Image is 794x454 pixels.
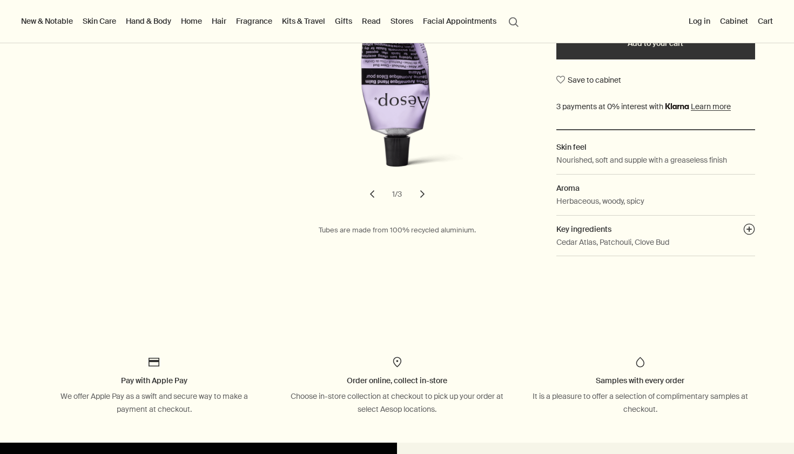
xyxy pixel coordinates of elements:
[634,356,647,369] img: Icon of a droplet
[360,182,384,206] button: previous slide
[333,14,354,28] a: Gifts
[743,223,755,238] button: Key ingredients
[556,182,755,194] h2: Aroma
[556,27,755,59] button: Add to your cart - £27.00
[319,225,476,235] span: Tubes are made from 100% recycled aluminium.
[504,11,523,31] button: Open search
[147,356,160,369] img: Card Icon
[556,236,669,248] p: Cedar Atlas, Patchouli, Clove Bud
[19,14,75,28] button: New & Notable
[388,14,415,28] button: Stores
[556,224,611,234] span: Key ingredients
[718,14,750,28] a: Cabinet
[360,14,383,28] a: Read
[289,390,505,416] div: Choose in-store collection at checkout to pick up your order at select Aesop locations.
[556,70,621,90] button: Save to cabinet
[411,182,434,206] button: next slide
[687,14,712,28] button: Log in
[46,390,262,416] div: We offer Apple Pay as a swift and secure way to make a payment at checkout.
[421,14,499,28] a: Facial Appointments
[124,14,173,28] a: Hand & Body
[234,14,274,28] a: Fragrance
[280,14,327,28] a: Kits & Travel
[210,14,228,28] a: Hair
[596,376,684,385] span: Samples with every order
[347,376,447,385] span: Order online, collect in-store
[80,14,118,28] a: Skin Care
[556,141,755,153] h2: Skin feel
[179,14,204,28] a: Home
[391,356,403,369] img: Icon of a location pin
[121,376,187,385] span: Pay with Apple Pay
[556,195,644,207] p: Herbaceous, woody, spicy
[556,154,727,166] p: Nourished, soft and supple with a greaseless finish
[756,14,775,28] button: Cart
[532,390,748,416] div: It is a pleasure to offer a selection of complimentary samples at checkout.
